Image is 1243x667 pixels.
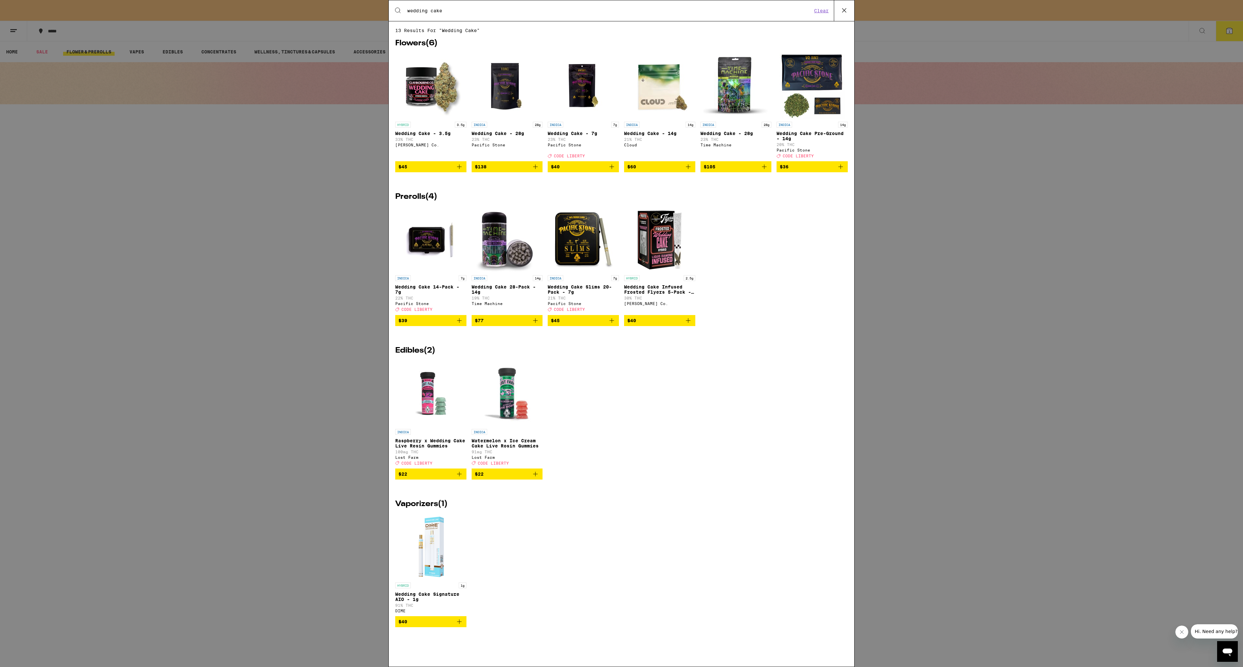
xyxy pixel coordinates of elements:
[780,54,845,119] img: Pacific Stone - Wedding Cake Pre-Ground - 14g
[395,429,411,435] p: INDICA
[395,514,466,616] a: Open page for Wedding Cake Signature AIO - 1g from DIME
[1217,641,1238,662] iframe: Button to launch messaging window
[551,207,616,272] img: Pacific Stone - Wedding Cake Slims 20-Pack - 7g
[624,315,695,326] button: Add to bag
[554,154,585,158] span: CODE LIBERTY
[395,28,848,33] span: 13 results for "wedding cake"
[475,471,484,477] span: $22
[472,131,543,136] p: Wedding Cake - 28g
[627,207,692,272] img: Claybourne Co. - Wedding Cake Infused Frosted Flyers 5-Pack - 2.5g
[455,122,466,128] p: 3.5g
[548,301,619,306] div: Pacific Stone
[395,347,848,355] h2: Edibles ( 2 )
[475,318,484,323] span: $77
[533,122,543,128] p: 28g
[777,122,792,128] p: INDICA
[472,284,543,295] p: Wedding Cake 28-Pack - 14g
[611,275,619,281] p: 7g
[472,429,487,435] p: INDICA
[398,619,407,624] span: $40
[395,193,848,201] h2: Prerolls ( 4 )
[472,143,543,147] div: Pacific Stone
[395,54,466,161] a: Open page for Wedding Cake - 3.5g from Claybourne Co.
[473,361,542,426] img: Lost Farm - Watermelon x Ice Cream Cake Live Rosin Gummies
[548,54,619,161] a: Open page for Wedding Cake - 7g from Pacific Stone
[472,137,543,141] p: 23% THC
[395,469,466,480] button: Add to bag
[407,8,812,14] input: Search for products & categories
[812,8,831,14] button: Clear
[395,450,466,454] p: 100mg THC
[624,207,695,315] a: Open page for Wedding Cake Infused Frosted Flyers 5-Pack - 2.5g from Claybourne Co.
[551,54,616,119] img: Pacific Stone - Wedding Cake - 7g
[472,361,543,469] a: Open page for Watermelon x Ice Cream Cake Live Rosin Gummies from Lost Farm
[472,54,543,161] a: Open page for Wedding Cake - 28g from Pacific Stone
[624,122,640,128] p: INDICA
[627,54,692,119] img: Cloud - Wedding Cake - 14g
[627,318,636,323] span: $40
[395,296,466,300] p: 22% THC
[395,131,466,136] p: Wedding Cake - 3.5g
[533,275,543,281] p: 14g
[472,301,543,306] div: Time Machine
[1175,626,1188,639] iframe: Close message
[624,131,695,136] p: Wedding Cake - 14g
[1191,624,1238,639] iframe: Message from company
[395,616,466,627] button: Add to bag
[700,161,772,172] button: Add to bag
[554,308,585,312] span: CODE LIBERTY
[548,284,619,295] p: Wedding Cake Slims 20-Pack - 7g
[624,275,640,281] p: HYBRID
[783,154,814,158] span: CODE LIBERTY
[401,461,432,465] span: CODE LIBERTY
[398,54,463,119] img: Claybourne Co. - Wedding Cake - 3.5g
[838,122,848,128] p: 14g
[478,461,509,465] span: CODE LIBERTY
[703,54,768,119] img: Time Machine - Wedding Cake - 28g
[548,131,619,136] p: Wedding Cake - 7g
[624,54,695,161] a: Open page for Wedding Cake - 14g from Cloud
[704,164,715,169] span: $105
[398,164,407,169] span: $45
[624,296,695,300] p: 30% THC
[395,143,466,147] div: [PERSON_NAME] Co.
[624,284,695,295] p: Wedding Cake Infused Frosted Flyers 5-Pack - 2.5g
[624,137,695,141] p: 21% THC
[475,207,539,272] img: Time Machine - Wedding Cake 28-Pack - 14g
[398,361,463,426] img: Lost Farm - Raspberry x Wedding Cake Live Resin Gummies
[475,164,487,169] span: $138
[398,318,407,323] span: $39
[551,164,560,169] span: $40
[624,143,695,147] div: Cloud
[472,315,543,326] button: Add to bag
[700,143,772,147] div: Time Machine
[548,137,619,141] p: 23% THC
[472,438,543,448] p: Watermelon x Ice Cream Cake Live Rosin Gummies
[395,500,848,508] h2: Vaporizers ( 1 )
[777,142,848,147] p: 20% THC
[777,131,848,141] p: Wedding Cake Pre-Ground - 14g
[459,275,466,281] p: 7g
[395,438,466,448] p: Raspberry x Wedding Cake Live Resin Gummies
[472,161,543,172] button: Add to bag
[777,54,848,161] a: Open page for Wedding Cake Pre-Ground - 14g from Pacific Stone
[548,122,563,128] p: INDICA
[777,161,848,172] button: Add to bag
[780,164,789,169] span: $36
[700,122,716,128] p: INDICA
[624,301,695,306] div: [PERSON_NAME] Co.
[395,137,466,141] p: 33% THC
[472,296,543,300] p: 19% THC
[395,301,466,306] div: Pacific Stone
[548,275,563,281] p: INDICA
[398,471,407,477] span: $22
[475,54,539,119] img: Pacific Stone - Wedding Cake - 28g
[472,207,543,315] a: Open page for Wedding Cake 28-Pack - 14g from Time Machine
[395,603,466,607] p: 91% THC
[395,284,466,295] p: Wedding Cake 14-Pack - 7g
[548,315,619,326] button: Add to bag
[398,207,463,272] img: Pacific Stone - Wedding Cake 14-Pack - 7g
[472,122,487,128] p: INDICA
[548,296,619,300] p: 21% THC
